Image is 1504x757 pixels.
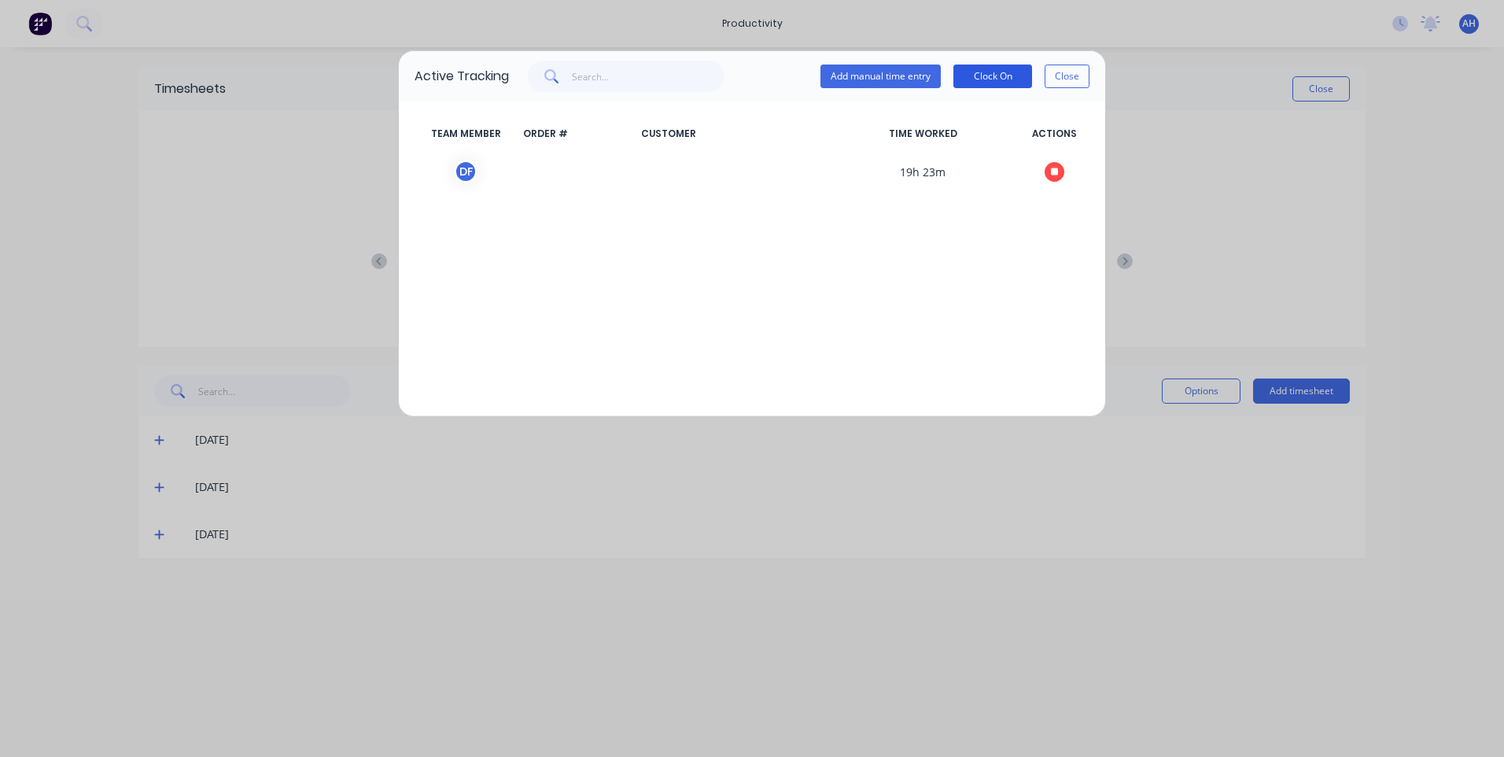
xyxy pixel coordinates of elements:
[517,127,635,141] span: ORDER #
[827,127,1019,141] span: TIME WORKED
[1045,65,1089,88] button: Close
[415,127,517,141] span: TEAM MEMBER
[953,65,1032,88] button: Clock On
[820,65,941,88] button: Add manual time entry
[415,67,509,86] div: Active Tracking
[635,127,827,141] span: CUSTOMER
[827,160,1019,183] span: 19h 23m
[454,160,477,183] div: D F
[572,61,725,92] input: Search...
[1019,127,1089,141] span: ACTIONS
